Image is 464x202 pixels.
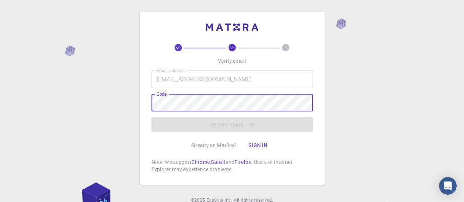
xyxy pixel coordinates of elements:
text: 3 [285,45,287,50]
p: Already on Mat3ra? [191,142,237,149]
text: 2 [231,45,233,50]
p: Note: we support , and . Users of Internet Explorer may experience problems. [151,158,313,173]
p: Verify email [218,57,246,65]
a: Safari [211,158,226,165]
button: Sign in [242,138,273,153]
a: Firefox [234,158,251,165]
label: Email address [157,67,184,74]
a: Chrome [191,158,210,165]
div: Open Intercom Messenger [439,177,457,195]
label: Code [157,91,167,97]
